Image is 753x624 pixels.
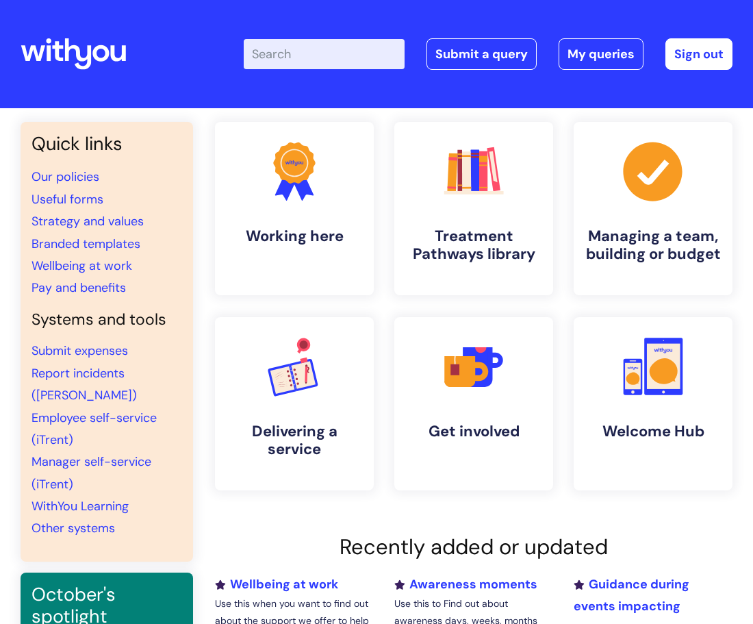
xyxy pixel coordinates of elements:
[244,38,732,70] div: | -
[405,423,542,440] h4: Get involved
[31,258,132,274] a: Wellbeing at work
[31,236,140,252] a: Branded templates
[215,534,732,560] h2: Recently added or updated
[31,520,115,536] a: Other systems
[405,227,542,264] h4: Treatment Pathways library
[215,576,338,592] a: Wellbeing at work
[426,38,537,70] a: Submit a query
[31,453,151,492] a: Manager self-service (iTrent)
[226,227,363,245] h4: Working here
[31,279,126,296] a: Pay and benefits
[574,122,732,295] a: Managing a team, building or budget
[31,169,99,185] a: Our policies
[31,133,182,155] h3: Quick links
[394,122,553,295] a: Treatment Pathways library
[215,317,374,490] a: Delivering a service
[244,39,405,69] input: Search
[31,342,128,359] a: Submit expenses
[215,122,374,295] a: Working here
[31,410,157,448] a: Employee self-service (iTrent)
[394,317,553,490] a: Get involved
[665,38,732,70] a: Sign out
[31,365,137,403] a: Report incidents ([PERSON_NAME])
[585,227,722,264] h4: Managing a team, building or budget
[31,213,144,229] a: Strategy and values
[31,310,182,329] h4: Systems and tools
[585,423,722,440] h4: Welcome Hub
[31,498,129,514] a: WithYou Learning
[31,191,103,208] a: Useful forms
[559,38,643,70] a: My queries
[574,317,732,490] a: Welcome Hub
[394,576,537,592] a: Awareness moments
[226,423,363,459] h4: Delivering a service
